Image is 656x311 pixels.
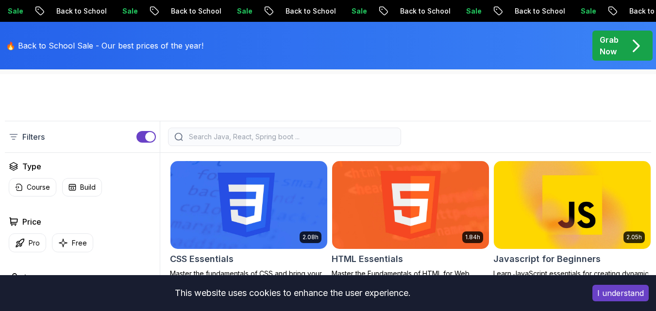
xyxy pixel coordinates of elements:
p: Pro [29,238,40,248]
p: Back to School [158,6,224,16]
h2: HTML Essentials [332,252,403,266]
a: HTML Essentials card1.84hHTML EssentialsMaster the Fundamentals of HTML for Web Development! [332,161,489,288]
p: 2.05h [626,233,642,241]
button: Free [52,233,93,252]
img: CSS Essentials card [170,161,327,249]
p: Sale [224,6,255,16]
p: 1.84h [465,233,480,241]
button: Accept cookies [592,285,649,301]
p: Course [27,182,50,192]
h2: Type [22,161,41,172]
p: Back to School [44,6,110,16]
p: 🔥 Back to School Sale - Our best prices of the year! [6,40,203,51]
h2: Price [22,216,41,228]
p: Master the Fundamentals of HTML for Web Development! [332,269,489,288]
p: Sale [568,6,599,16]
h2: Instructors [24,272,63,283]
h2: Javascript for Beginners [493,252,601,266]
p: Back to School [502,6,568,16]
p: Free [72,238,87,248]
div: This website uses cookies to enhance the user experience. [7,282,578,304]
button: Course [9,178,56,196]
a: CSS Essentials card2.08hCSS EssentialsMaster the fundamentals of CSS and bring your websites to l... [170,161,328,288]
img: HTML Essentials card [332,161,489,249]
p: Sale [454,6,485,16]
p: Grab Now [600,34,619,57]
p: Filters [22,131,45,143]
button: Build [62,178,102,196]
p: Back to School [273,6,339,16]
p: 2.08h [303,233,319,241]
button: Pro [9,233,46,252]
p: Sale [110,6,141,16]
p: Master the fundamentals of CSS and bring your websites to life with style and structure. [170,269,328,288]
p: Learn JavaScript essentials for creating dynamic, interactive web applications [493,269,651,288]
a: Javascript for Beginners card2.05hJavascript for BeginnersLearn JavaScript essentials for creatin... [493,161,651,288]
input: Search Java, React, Spring boot ... [187,132,395,142]
p: Sale [339,6,370,16]
p: Back to School [387,6,454,16]
h2: CSS Essentials [170,252,234,266]
img: Javascript for Beginners card [494,161,651,249]
p: Build [80,182,96,192]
